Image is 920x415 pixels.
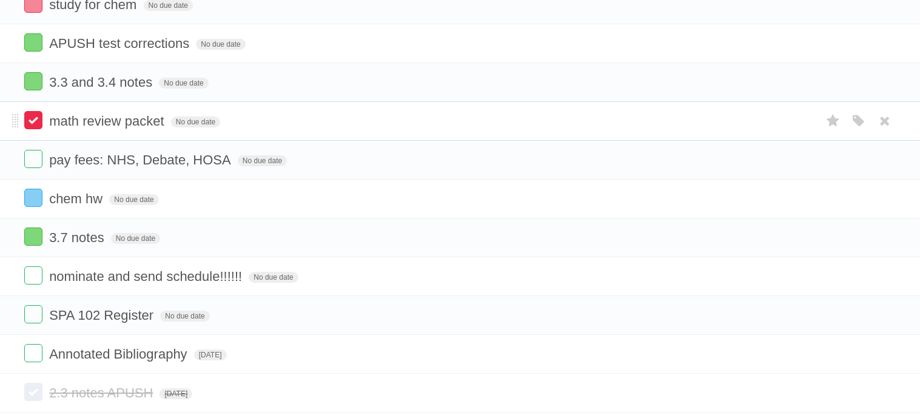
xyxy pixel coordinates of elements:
[249,272,298,283] span: No due date
[111,233,160,244] span: No due date
[196,39,245,50] span: No due date
[24,305,42,323] label: Done
[109,194,158,205] span: No due date
[49,385,156,400] span: 2.3 notes APUSH
[194,349,227,360] span: [DATE]
[159,78,208,89] span: No due date
[49,36,192,51] span: APUSH test corrections
[24,189,42,207] label: Done
[49,230,107,245] span: 3.7 notes
[49,269,245,284] span: nominate and send schedule!!!!!!
[24,383,42,401] label: Done
[171,116,220,127] span: No due date
[49,75,155,90] span: 3.3 and 3.4 notes
[49,152,234,167] span: pay fees: NHS, Debate, HOSA
[24,150,42,168] label: Done
[49,308,156,323] span: SPA 102 Register
[24,72,42,90] label: Done
[159,388,192,399] span: [DATE]
[160,311,209,322] span: No due date
[49,113,167,129] span: math review packet
[24,228,42,246] label: Done
[24,266,42,285] label: Done
[24,33,42,52] label: Done
[24,111,42,129] label: Done
[238,155,287,166] span: No due date
[49,346,190,362] span: Annotated Bibliography
[24,344,42,362] label: Done
[822,111,845,131] label: Star task
[49,191,106,206] span: chem hw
